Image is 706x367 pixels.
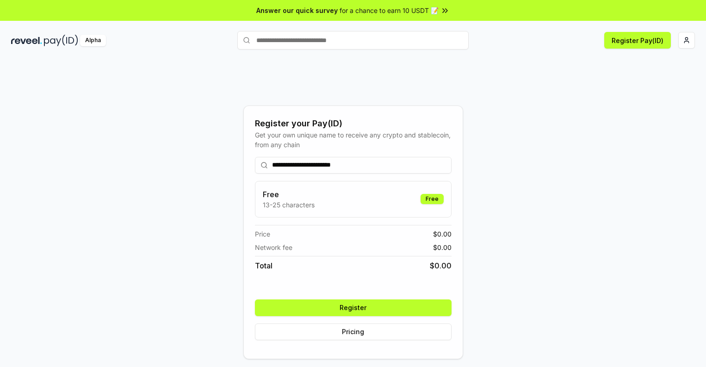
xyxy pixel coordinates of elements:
[255,130,452,149] div: Get your own unique name to receive any crypto and stablecoin, from any chain
[263,189,315,200] h3: Free
[255,229,270,239] span: Price
[256,6,338,15] span: Answer our quick survey
[255,323,452,340] button: Pricing
[433,229,452,239] span: $ 0.00
[263,200,315,210] p: 13-25 characters
[44,35,78,46] img: pay_id
[80,35,106,46] div: Alpha
[430,260,452,271] span: $ 0.00
[255,243,292,252] span: Network fee
[255,117,452,130] div: Register your Pay(ID)
[11,35,42,46] img: reveel_dark
[421,194,444,204] div: Free
[255,260,272,271] span: Total
[604,32,671,49] button: Register Pay(ID)
[433,243,452,252] span: $ 0.00
[255,299,452,316] button: Register
[340,6,439,15] span: for a chance to earn 10 USDT 📝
